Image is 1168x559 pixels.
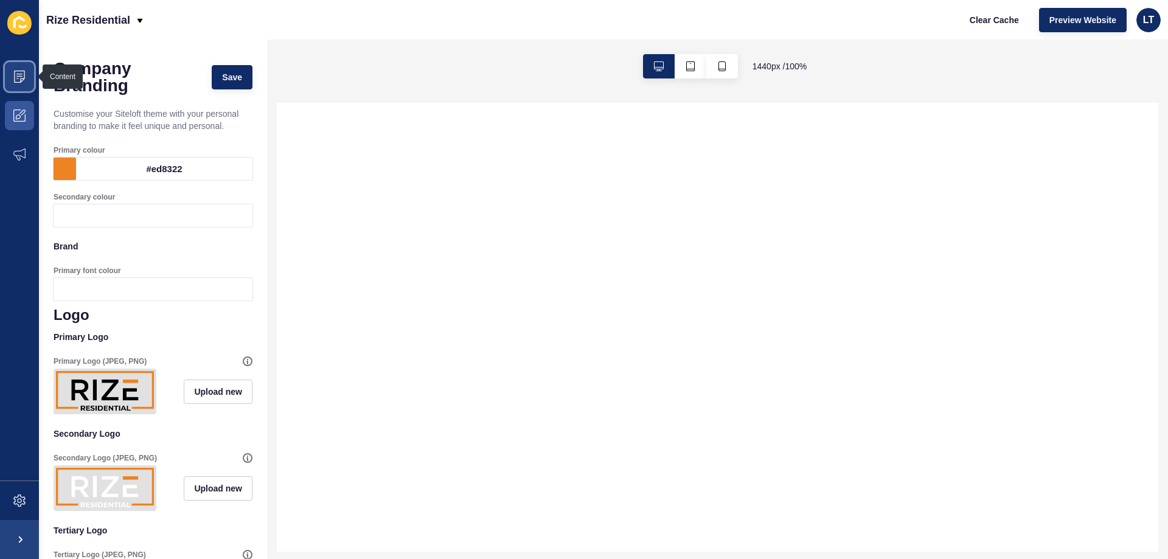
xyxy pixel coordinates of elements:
[54,233,252,260] p: Brand
[54,356,147,366] label: Primary Logo (JPEG, PNG)
[54,420,252,447] p: Secondary Logo
[212,65,252,89] button: Save
[194,482,242,495] span: Upload new
[56,468,154,509] img: 36d530b280308226213b20b33c3d6b66.png
[54,517,252,544] p: Tertiary Logo
[1039,8,1127,32] button: Preview Website
[46,5,130,35] p: Rize Residential
[1143,14,1154,26] span: LT
[50,72,75,82] div: Content
[54,192,115,202] label: Secondary colour
[1049,14,1116,26] span: Preview Website
[222,71,242,83] span: Save
[54,324,252,350] p: Primary Logo
[54,100,252,139] p: Customise your Siteloft theme with your personal branding to make it feel unique and personal.
[184,380,252,404] button: Upload new
[54,60,200,94] h1: Company Branding
[970,14,1019,26] span: Clear Cache
[184,476,252,501] button: Upload new
[959,8,1029,32] button: Clear Cache
[194,386,242,398] span: Upload new
[753,60,807,72] span: 1440 px / 100 %
[54,453,157,463] label: Secondary Logo (JPEG, PNG)
[56,371,154,412] img: 5e4f053d3f640b8bdc2821a6bc433b0d.png
[76,158,252,180] div: #ed8322
[54,307,252,324] h1: Logo
[54,145,105,155] label: Primary colour
[54,266,121,276] label: Primary font colour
